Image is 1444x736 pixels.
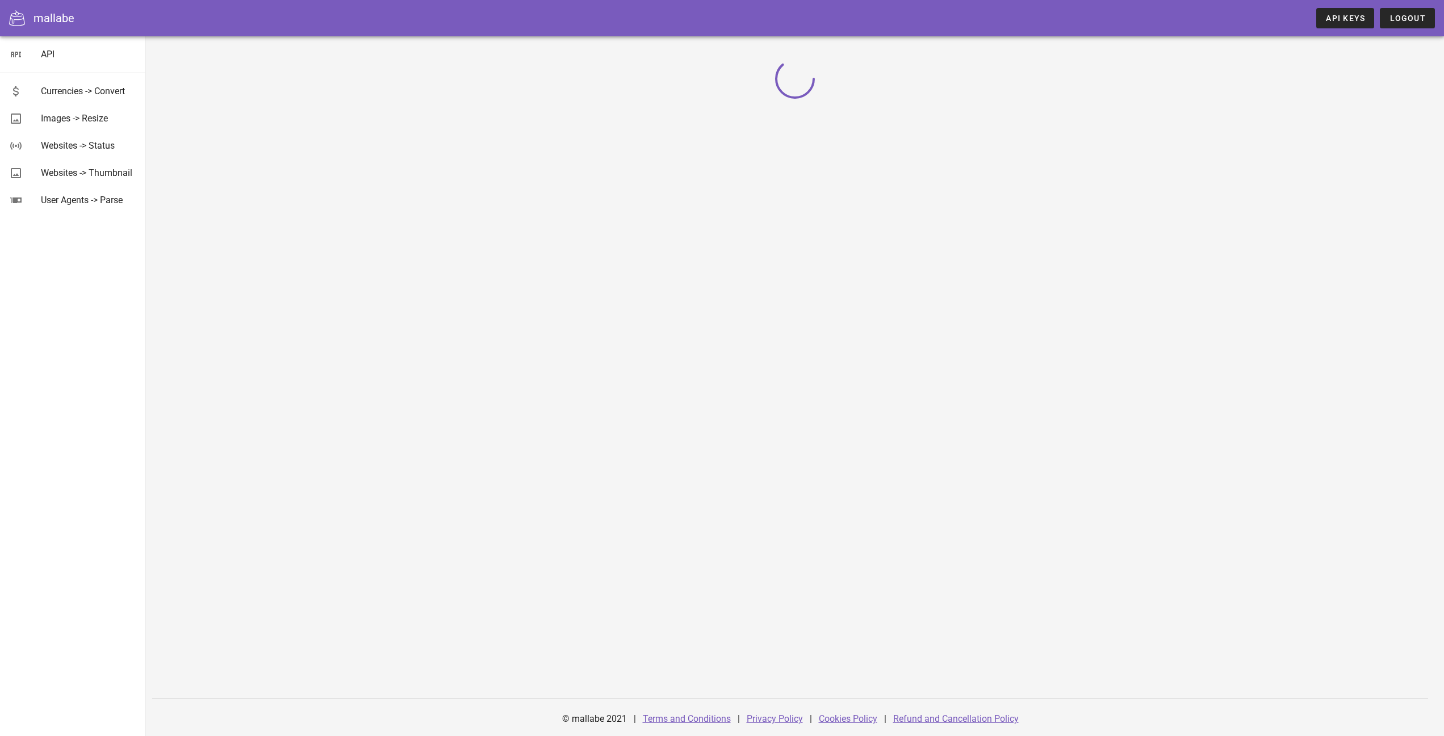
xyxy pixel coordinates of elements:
div: Currencies -> Convert [41,86,136,96]
span: Logout [1389,14,1426,23]
span: API Keys [1325,14,1365,23]
div: | [810,705,812,733]
a: API Keys [1316,8,1374,28]
div: User Agents -> Parse [41,195,136,205]
div: | [634,705,636,733]
div: API [41,49,136,60]
div: | [884,705,886,733]
a: Privacy Policy [747,713,803,724]
a: Cookies Policy [819,713,877,724]
div: © mallabe 2021 [555,705,634,733]
div: Websites -> Thumbnail [41,167,136,178]
a: Refund and Cancellation Policy [893,713,1019,724]
div: Websites -> Status [41,140,136,151]
div: | [738,705,740,733]
button: Logout [1380,8,1435,28]
div: mallabe [34,10,74,27]
a: Terms and Conditions [643,713,731,724]
div: Images -> Resize [41,113,136,124]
